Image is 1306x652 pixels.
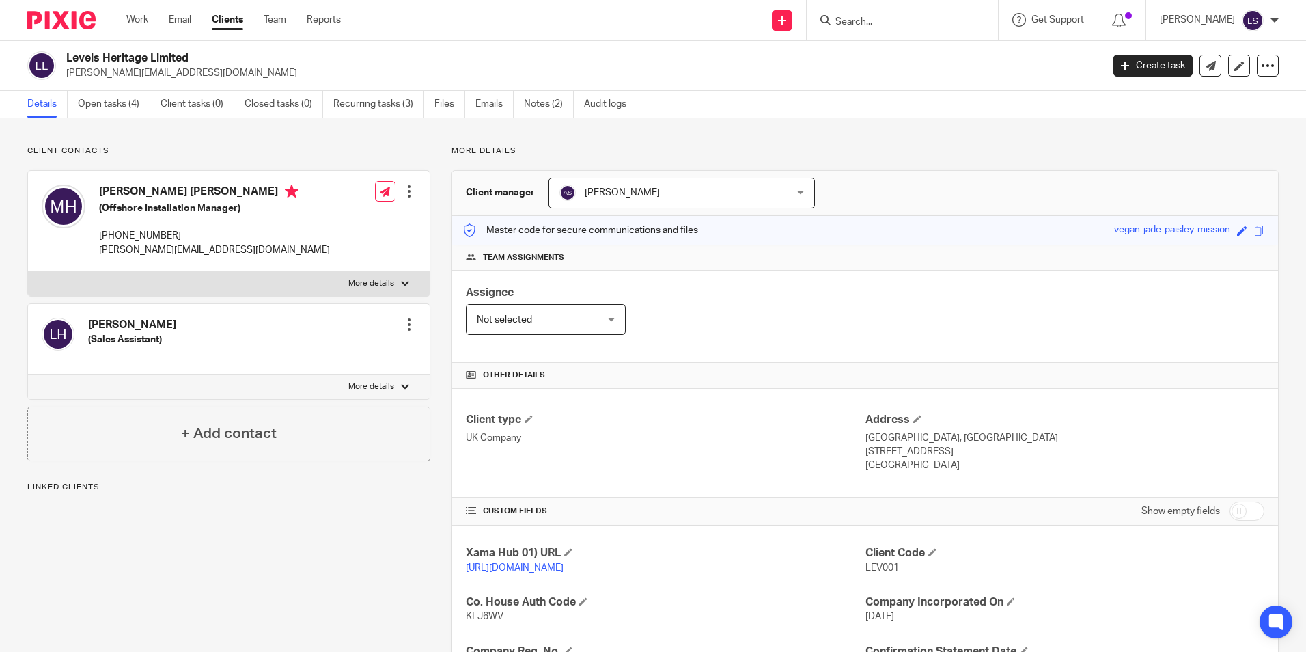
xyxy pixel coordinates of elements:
[88,333,176,347] h5: (Sales Assistant)
[466,413,865,427] h4: Client type
[462,223,698,237] p: Master code for secure communications and files
[348,381,394,392] p: More details
[27,11,96,29] img: Pixie
[865,413,1264,427] h4: Address
[27,91,68,118] a: Details
[865,445,1264,459] p: [STREET_ADDRESS]
[99,243,330,257] p: [PERSON_NAME][EMAIL_ADDRESS][DOMAIN_NAME]
[169,13,191,27] a: Email
[42,185,85,228] img: svg%3E
[451,146,1279,157] p: More details
[1242,10,1264,31] img: svg%3E
[466,186,535,200] h3: Client manager
[1141,504,1220,518] label: Show empty fields
[307,13,341,27] a: Reports
[483,370,545,381] span: Other details
[466,431,865,445] p: UK Company
[865,595,1264,610] h4: Company Incorporated On
[1113,55,1193,77] a: Create task
[88,318,176,332] h4: [PERSON_NAME]
[466,595,865,610] h4: Co. House Auth Code
[181,423,277,444] h4: + Add contact
[66,66,1093,80] p: [PERSON_NAME][EMAIL_ADDRESS][DOMAIN_NAME]
[865,612,894,621] span: [DATE]
[1114,223,1230,239] div: vegan-jade-paisley-mission
[78,91,150,118] a: Open tasks (4)
[865,459,1264,472] p: [GEOGRAPHIC_DATA]
[434,91,465,118] a: Files
[559,185,576,201] img: svg%3E
[42,318,74,351] img: svg%3E
[524,91,574,118] a: Notes (2)
[483,252,564,263] span: Team assignments
[99,185,330,202] h4: [PERSON_NAME] [PERSON_NAME]
[584,91,637,118] a: Audit logs
[466,546,865,560] h4: Xama Hub 01) URL
[27,146,430,157] p: Client contacts
[245,91,323,118] a: Closed tasks (0)
[865,563,899,573] span: LEV001
[466,287,514,298] span: Assignee
[585,188,660,198] span: [PERSON_NAME]
[285,185,298,198] i: Primary
[264,13,286,27] a: Team
[865,546,1264,560] h4: Client Code
[466,563,564,573] a: [URL][DOMAIN_NAME]
[27,51,56,80] img: svg%3E
[865,431,1264,445] p: [GEOGRAPHIC_DATA], [GEOGRAPHIC_DATA]
[99,202,330,215] h5: (Offshore Installation Manager)
[477,315,532,325] span: Not selected
[348,278,394,289] p: More details
[126,13,148,27] a: Work
[1031,15,1084,25] span: Get Support
[212,13,243,27] a: Clients
[66,51,887,66] h2: Levels Heritage Limited
[27,482,430,493] p: Linked clients
[834,16,957,29] input: Search
[466,506,865,517] h4: CUSTOM FIELDS
[466,612,503,621] span: KLJ6WV
[161,91,234,118] a: Client tasks (0)
[333,91,424,118] a: Recurring tasks (3)
[1160,13,1235,27] p: [PERSON_NAME]
[99,229,330,243] p: [PHONE_NUMBER]
[475,91,514,118] a: Emails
